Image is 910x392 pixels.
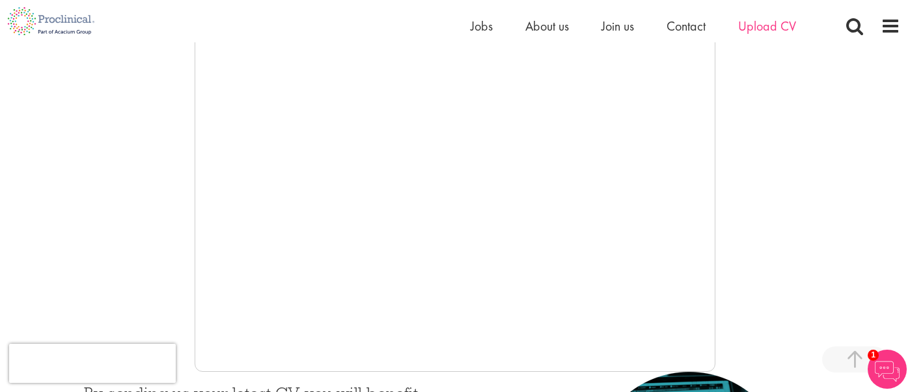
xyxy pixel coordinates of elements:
iframe: reCAPTCHA [9,344,176,383]
a: Join us [601,18,634,35]
span: 1 [868,350,879,361]
img: Chatbot [868,350,907,389]
a: Jobs [471,18,493,35]
a: Contact [667,18,706,35]
a: Upload CV [738,18,796,35]
a: About us [525,18,569,35]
